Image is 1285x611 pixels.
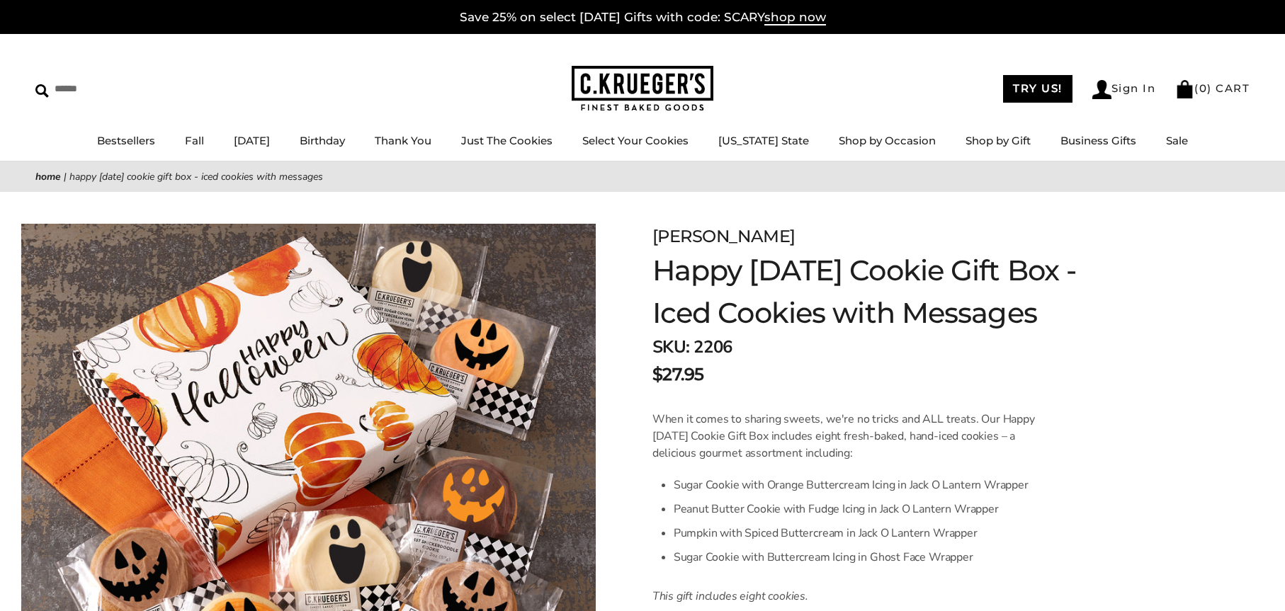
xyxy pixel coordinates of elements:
[1092,80,1111,99] img: Account
[185,134,204,147] a: Fall
[652,588,808,604] em: This gift includes eight cookies.
[652,224,1104,249] div: [PERSON_NAME]
[966,134,1031,147] a: Shop by Gift
[461,134,553,147] a: Just The Cookies
[1060,134,1136,147] a: Business Gifts
[674,497,1040,521] li: Peanut Butter Cookie with Fudge Icing in Jack O Lantern Wrapper
[35,84,49,98] img: Search
[572,66,713,112] img: C.KRUEGER'S
[674,473,1040,497] li: Sugar Cookie with Orange Buttercream Icing in Jack O Lantern Wrapper
[652,336,690,358] strong: SKU:
[1166,134,1188,147] a: Sale
[694,336,732,358] span: 2206
[460,10,826,25] a: Save 25% on select [DATE] Gifts with code: SCARYshop now
[1003,75,1072,103] a: TRY US!
[35,78,204,100] input: Search
[35,169,1250,185] nav: breadcrumbs
[1199,81,1208,95] span: 0
[35,170,61,183] a: Home
[234,134,270,147] a: [DATE]
[674,545,1040,569] li: Sugar Cookie with Buttercream Icing in Ghost Face Wrapper
[582,134,689,147] a: Select Your Cookies
[97,134,155,147] a: Bestsellers
[375,134,431,147] a: Thank You
[300,134,345,147] a: Birthday
[718,134,809,147] a: [US_STATE] State
[64,170,67,183] span: |
[1175,80,1194,98] img: Bag
[1175,81,1250,95] a: (0) CART
[652,249,1104,334] h1: Happy [DATE] Cookie Gift Box - Iced Cookies with Messages
[839,134,936,147] a: Shop by Occasion
[652,411,1040,462] p: When it comes to sharing sweets, we're no tricks and ALL treats. Our Happy [DATE] Cookie Gift Box...
[69,170,323,183] span: Happy [DATE] Cookie Gift Box - Iced Cookies with Messages
[1092,80,1156,99] a: Sign In
[764,10,826,25] span: shop now
[652,362,704,387] span: $27.95
[674,521,1040,545] li: Pumpkin with Spiced Buttercream in Jack O Lantern Wrapper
